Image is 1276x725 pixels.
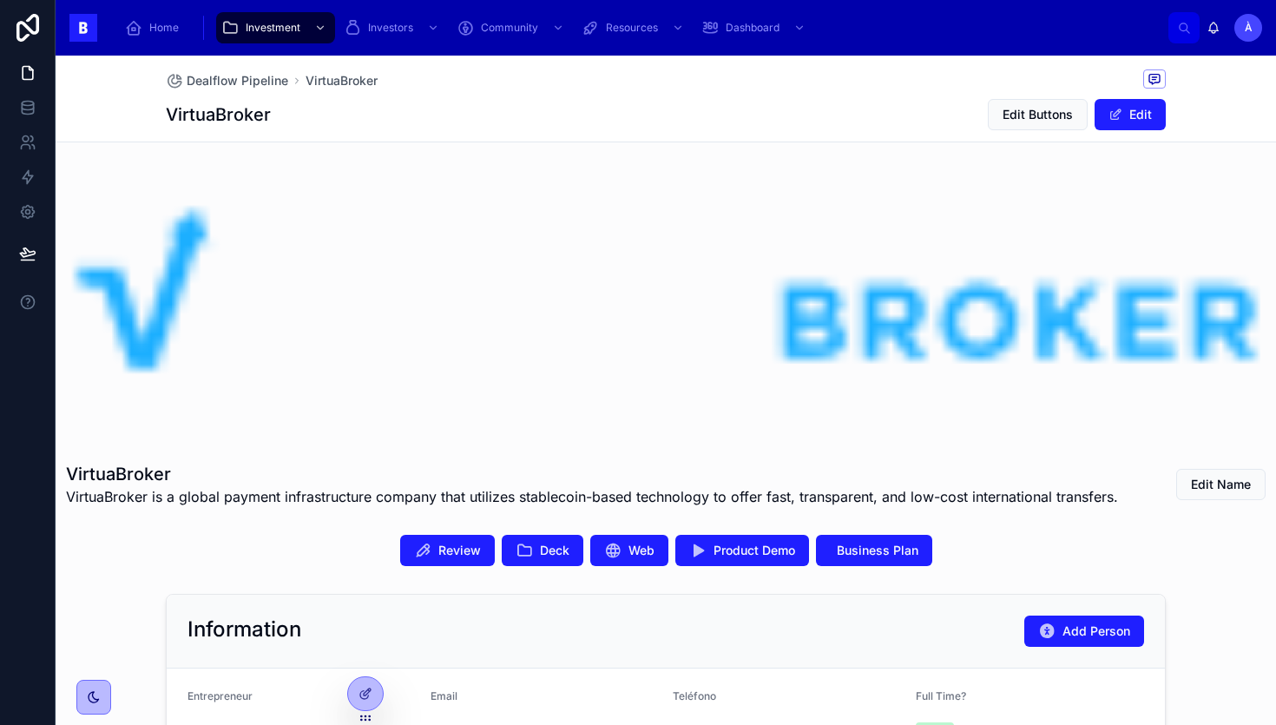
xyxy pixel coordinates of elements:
span: Home [149,21,179,35]
span: Dashboard [726,21,779,35]
span: À [1245,21,1253,35]
h1: VirtuaBroker [66,462,1118,486]
span: Investors [368,21,413,35]
h2: Information [187,616,301,643]
span: Product Demo [714,542,795,559]
span: Community [481,21,538,35]
span: Investment [246,21,300,35]
h1: VirtuaBroker [166,102,271,127]
a: Resources [576,12,693,43]
span: Teléfono [673,689,716,702]
span: Business Plan [837,542,918,559]
button: Add Person [1024,616,1144,647]
a: Dealflow Pipeline [166,72,288,89]
button: Edit [1095,99,1166,130]
span: Edit Name [1191,476,1251,493]
button: Edit Name [1176,469,1266,500]
span: Resources [606,21,658,35]
img: App logo [69,14,97,42]
span: Deck [540,542,569,559]
span: Dealflow Pipeline [187,72,288,89]
span: Web [628,542,654,559]
span: Email [431,689,457,702]
span: Add Person [1062,623,1130,640]
div: scrollable content [111,9,1168,47]
a: VirtuaBroker [306,72,378,89]
button: Web [590,535,668,566]
button: Review [400,535,495,566]
button: Deck [502,535,583,566]
span: Full Time? [916,689,966,702]
span: Review [438,542,481,559]
button: Business Plan [816,535,932,566]
a: Investment [216,12,335,43]
a: Home [120,12,191,43]
a: Investors [339,12,448,43]
a: Dashboard [696,12,814,43]
span: Entrepreneur [187,689,253,702]
span: VirtuaBroker is a global payment infrastructure company that utilizes stablecoin-based technology... [66,486,1118,507]
span: Edit Buttons [1003,106,1073,123]
button: Edit Buttons [988,99,1088,130]
button: Product Demo [675,535,809,566]
a: Community [451,12,573,43]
